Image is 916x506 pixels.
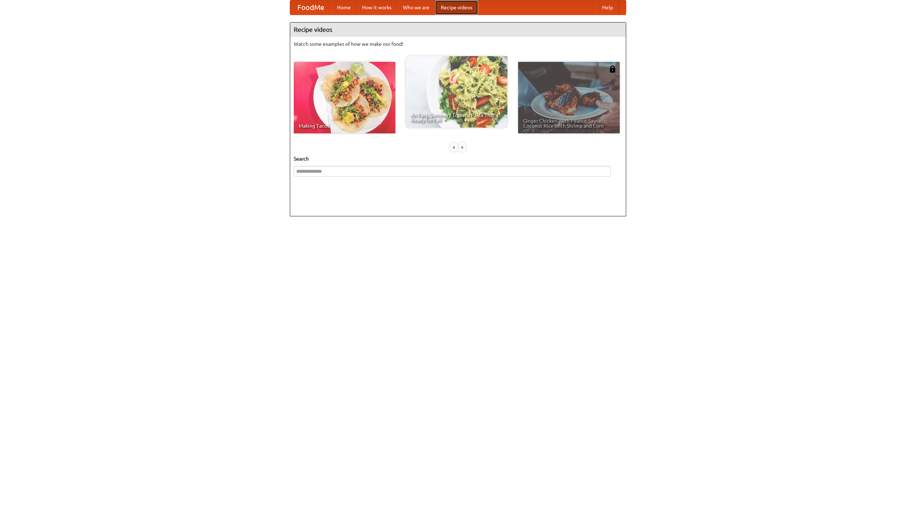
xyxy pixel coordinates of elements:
span: Making Tacos [299,123,390,128]
a: Help [596,0,619,15]
a: Home [331,0,356,15]
a: How it works [356,0,397,15]
img: 483408.png [609,65,616,73]
a: Making Tacos [294,62,395,133]
h5: Search [294,155,622,162]
p: Watch some examples of how we make our food! [294,40,622,48]
a: An Easy, Summery Tomato Pasta That's Ready for Fall [406,56,507,128]
div: » [459,143,466,152]
a: Who we are [397,0,435,15]
a: FoodMe [290,0,331,15]
a: Recipe videos [435,0,478,15]
span: An Easy, Summery Tomato Pasta That's Ready for Fall [411,113,502,123]
h4: Recipe videos [290,23,626,37]
div: « [450,143,457,152]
